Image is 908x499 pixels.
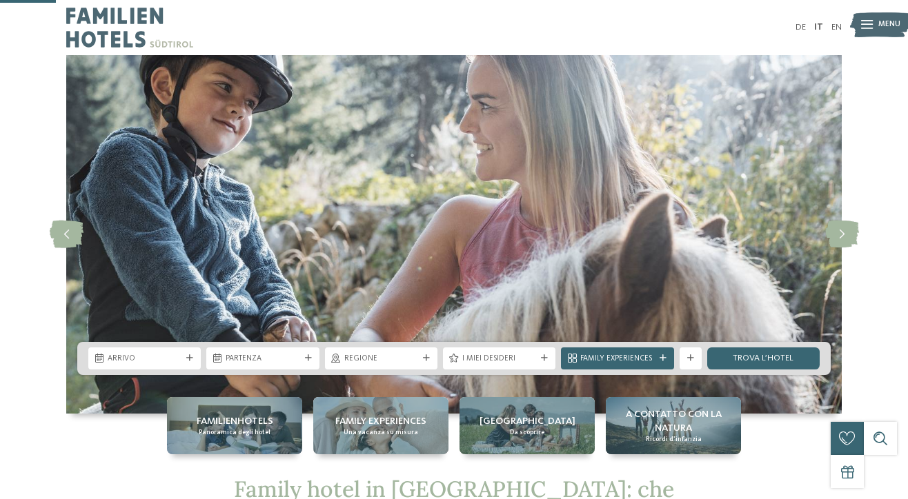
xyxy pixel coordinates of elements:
[646,435,702,444] span: Ricordi d’infanzia
[226,354,299,365] span: Partenza
[707,347,820,369] a: trova l’hotel
[462,354,536,365] span: I miei desideri
[480,414,575,428] span: [GEOGRAPHIC_DATA]
[611,407,736,435] span: A contatto con la natura
[66,55,842,414] img: Family hotel in Trentino Alto Adige: la vacanza ideale per grandi e piccini
[878,19,900,30] span: Menu
[197,414,273,428] span: Familienhotels
[335,414,426,428] span: Family experiences
[344,354,418,365] span: Regione
[510,428,544,437] span: Da scoprire
[460,397,595,454] a: Family hotel in Trentino Alto Adige: la vacanza ideale per grandi e piccini [GEOGRAPHIC_DATA] Da ...
[796,23,806,32] a: DE
[313,397,448,454] a: Family hotel in Trentino Alto Adige: la vacanza ideale per grandi e piccini Family experiences Un...
[814,23,823,32] a: IT
[167,397,302,454] a: Family hotel in Trentino Alto Adige: la vacanza ideale per grandi e piccini Familienhotels Panora...
[606,397,741,454] a: Family hotel in Trentino Alto Adige: la vacanza ideale per grandi e piccini A contatto con la nat...
[344,428,418,437] span: Una vacanza su misura
[199,428,270,437] span: Panoramica degli hotel
[580,354,654,365] span: Family Experiences
[831,23,842,32] a: EN
[108,354,181,365] span: Arrivo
